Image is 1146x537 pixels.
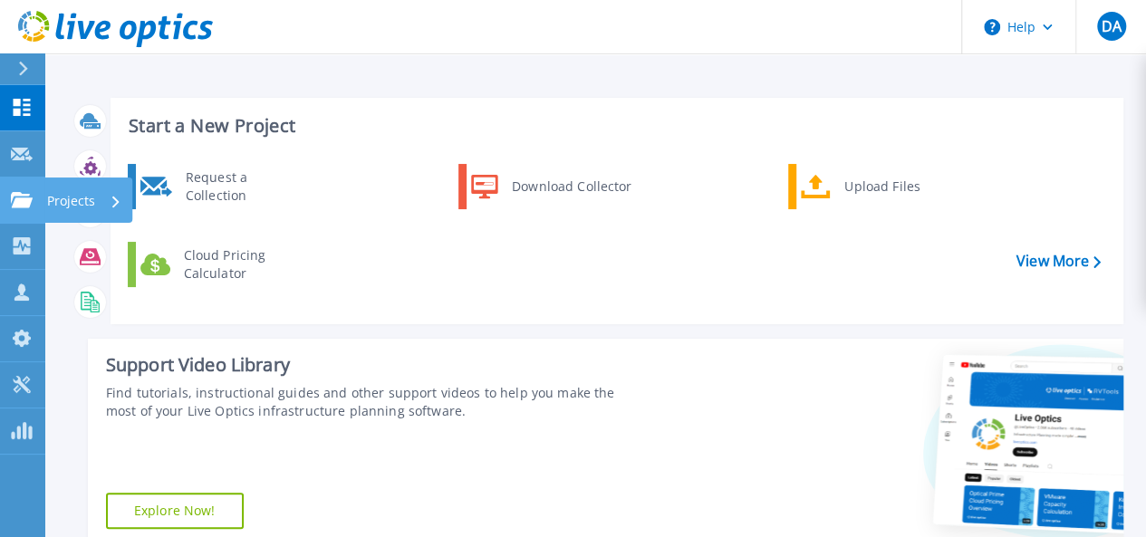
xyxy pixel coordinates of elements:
a: Explore Now! [106,493,244,529]
a: View More [1016,253,1101,270]
div: Request a Collection [177,168,309,205]
div: Support Video Library [106,353,644,377]
div: Download Collector [503,168,640,205]
p: Projects [47,177,95,225]
a: Upload Files [788,164,974,209]
div: Cloud Pricing Calculator [175,246,309,283]
a: Cloud Pricing Calculator [128,242,313,287]
h3: Start a New Project [129,116,1100,136]
div: Find tutorials, instructional guides and other support videos to help you make the most of your L... [106,384,644,420]
a: Request a Collection [128,164,313,209]
span: DA [1101,19,1121,34]
div: Upload Files [835,168,969,205]
a: Download Collector [458,164,644,209]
